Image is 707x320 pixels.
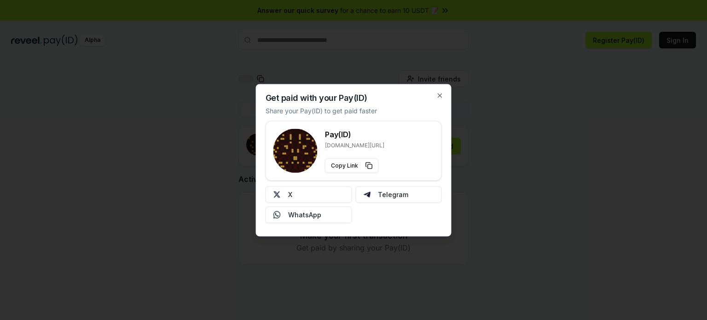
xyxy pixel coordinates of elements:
img: Whatsapp [273,211,281,218]
p: [DOMAIN_NAME][URL] [325,141,384,149]
p: Share your Pay(ID) to get paid faster [266,105,377,115]
button: X [266,186,352,203]
img: X [273,191,281,198]
button: WhatsApp [266,206,352,223]
button: Copy Link [325,158,379,173]
img: Telegram [363,191,371,198]
button: Telegram [355,186,442,203]
h2: Get paid with your Pay(ID) [266,93,367,102]
h3: Pay(ID) [325,128,384,140]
